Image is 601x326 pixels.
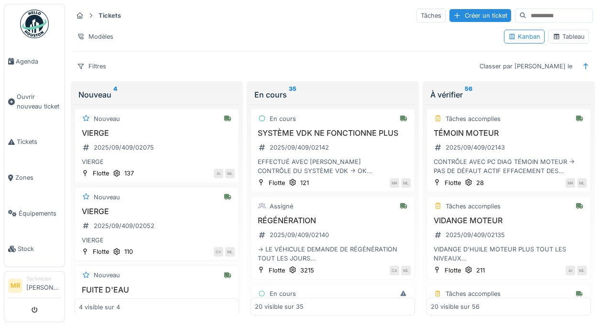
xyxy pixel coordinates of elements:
div: Flotte [269,178,285,187]
div: En cours [254,89,411,100]
div: 2025/09/409/02142 [270,143,329,152]
div: Flotte [93,169,109,178]
div: VIERGE [79,236,235,245]
div: Nouveau [78,89,235,100]
div: ML [401,266,411,275]
div: Flotte [269,266,285,275]
div: Filtres [73,59,110,73]
div: -> LE VÉHICULE DEMANDE DE RÉGÉNÉRATION TOUT LES JOURS -> MISE DU DIAGNOSTIC SUR LE VÉHICULE -> DÉ... [255,245,411,263]
div: 20 visible sur 56 [431,302,480,311]
a: Stock [4,231,65,267]
div: 3215 [300,266,314,275]
div: 2025/09/409/02052 [94,221,154,230]
div: Tâches accomplies [446,114,501,123]
div: Tableau [553,32,585,41]
div: ML [401,178,411,188]
div: 137 [124,169,134,178]
span: Agenda [16,57,61,66]
span: Zones [15,173,61,182]
li: [PERSON_NAME] [26,275,61,296]
div: 2025/09/409/02135 [446,230,505,239]
div: MR [566,178,575,188]
div: En cours [270,114,296,123]
div: 121 [300,178,309,187]
span: Ouvrir nouveau ticket [17,92,61,110]
div: 2025/09/409/02075 [94,143,154,152]
a: Zones [4,160,65,196]
div: 211 [476,266,485,275]
div: Classer par [PERSON_NAME] le [475,59,577,73]
div: 20 visible sur 35 [255,302,304,311]
a: MR Technicien[PERSON_NAME] [8,275,61,298]
h3: FUITE D'EAU [79,285,235,294]
strong: Tickets [95,11,125,20]
div: Flotte [445,266,461,275]
div: 2025/09/409/02143 [446,143,505,152]
div: 110 [124,247,133,256]
div: CA [390,266,399,275]
span: Tickets [17,137,61,146]
div: Créer un ticket [449,9,511,22]
a: Ouvrir nouveau ticket [4,79,65,124]
div: Assigné [270,202,293,211]
sup: 35 [289,89,296,100]
span: Stock [18,244,61,253]
a: Tickets [4,124,65,160]
div: Tâches accomplies [446,289,501,298]
div: Tâches [416,9,446,22]
div: Modèles [73,30,118,43]
div: 2025/09/409/02140 [270,230,329,239]
div: Nouveau [94,193,120,202]
div: Kanban [508,32,540,41]
h3: TÉMOIN MOTEUR [431,129,587,138]
sup: 4 [113,89,117,100]
div: EFFECTUÉ AVEC [PERSON_NAME] CONTRÔLE DU SYSTÈME VDK -> OK CONTRÔLE DES CAPTEUR -> OK CONTRÔLE DES... [255,157,411,175]
div: Tâches accomplies [446,202,501,211]
div: AI [214,169,223,178]
span: Équipements [19,209,61,218]
img: Badge_color-CXgf-gQk.svg [20,10,49,38]
div: ML [225,169,235,178]
h3: RÉGÉNÉRATION [255,216,411,225]
div: 28 [476,178,484,187]
h3: VIERGE [79,129,235,138]
div: CV [214,247,223,257]
a: Agenda [4,43,65,79]
div: MR [390,178,399,188]
h3: VIERGE [79,207,235,216]
div: AI [566,266,575,275]
div: Flotte [93,247,109,256]
div: CONTRÔLE AVEC PC DIAG TÉMOIN MOTEUR -> PAS DE DÉFAUT ACTIF EFFACEMENT DES DÉFAUTS MÉMORISÉS [431,157,587,175]
div: À vérifier [430,89,587,100]
div: Flotte [445,178,461,187]
div: VIDANGE D'HUILE MOTEUR PLUS TOUT LES NIVEAUX REMPLACEMENT CLIGNOTANT LATÉRAL MARCHE PIED D REMPLA... [431,245,587,263]
div: VIERGE [79,157,235,166]
h3: SYSTÈME VDK NE FONCTIONNE PLUS [255,129,411,138]
div: ML [577,266,587,275]
div: ML [225,247,235,257]
div: Technicien [26,275,61,283]
div: 4 visible sur 4 [79,302,120,311]
div: Nouveau [94,271,120,280]
li: MR [8,279,22,293]
div: ML [577,178,587,188]
div: En cours [270,289,296,298]
a: Équipements [4,196,65,231]
h3: VIDANGE MOTEUR [431,216,587,225]
sup: 56 [465,89,472,100]
div: Nouveau [94,114,120,123]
